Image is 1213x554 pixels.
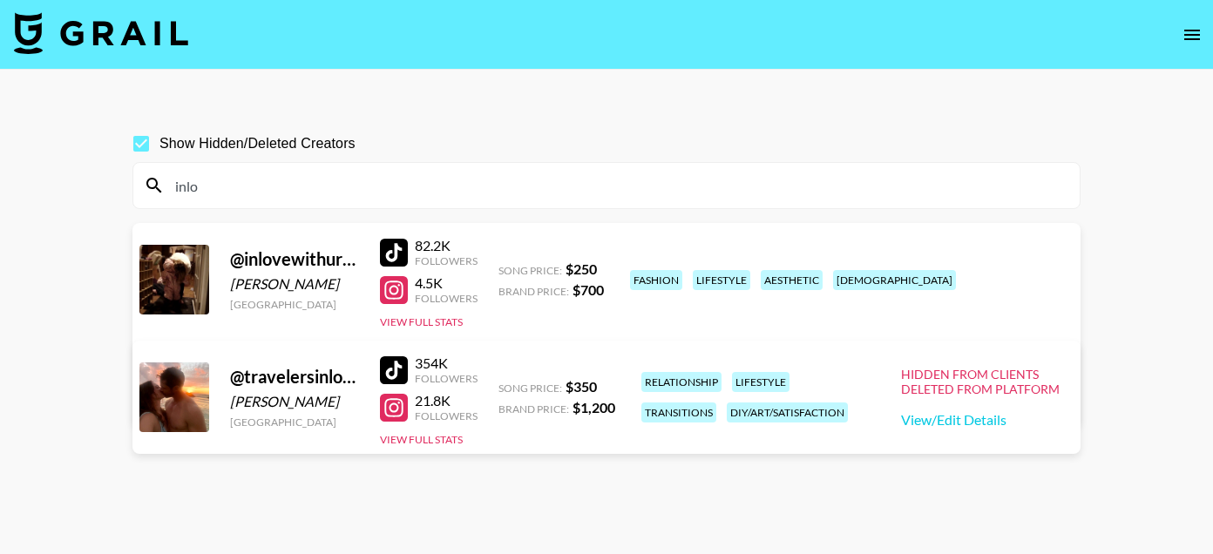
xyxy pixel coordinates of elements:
div: aesthetic [761,270,823,290]
strong: $ 1,200 [573,399,615,415]
img: Grail Talent [14,12,188,54]
a: View/Edit Details [901,411,1060,429]
input: Search by User Name [165,172,1069,199]
div: Followers [415,292,478,305]
strong: $ 350 [566,378,597,395]
strong: $ 700 [573,281,604,298]
div: [PERSON_NAME] [230,393,359,410]
div: diy/art/satisfaction [727,402,848,422]
div: 354K [415,355,478,372]
div: Hidden from Clients [901,367,1060,382]
div: Followers [415,254,478,267]
div: [GEOGRAPHIC_DATA] [230,298,359,311]
div: relationship [641,372,722,392]
span: Brand Price: [498,285,569,298]
div: [DEMOGRAPHIC_DATA] [833,270,956,290]
button: open drawer [1175,17,1210,52]
div: @ inlovewithurmom58 [230,248,359,270]
div: lifestyle [732,372,789,392]
button: View Full Stats [380,315,463,328]
span: Brand Price: [498,402,569,415]
span: Show Hidden/Deleted Creators [159,133,356,154]
strong: $ 250 [566,260,597,277]
div: 21.8K [415,392,478,409]
div: [GEOGRAPHIC_DATA] [230,415,359,429]
div: Deleted from Platform [901,382,1060,397]
div: fashion [630,270,682,290]
div: [PERSON_NAME] [230,275,359,293]
div: Followers [415,372,478,385]
button: View Full Stats [380,433,463,446]
div: @ travelersinlove [230,366,359,388]
div: lifestyle [693,270,750,290]
span: Song Price: [498,264,562,277]
div: 82.2K [415,237,478,254]
span: Song Price: [498,382,562,395]
div: transitions [641,402,716,422]
div: 4.5K [415,274,478,292]
div: Followers [415,409,478,422]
